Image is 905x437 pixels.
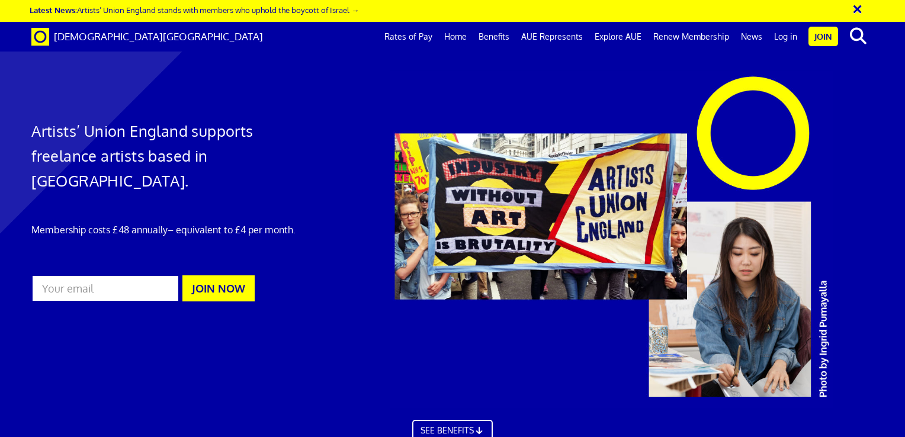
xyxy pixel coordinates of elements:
a: Renew Membership [647,22,735,52]
a: Home [438,22,473,52]
a: Log in [768,22,803,52]
button: JOIN NOW [182,275,255,301]
strong: Latest News: [30,5,77,15]
a: Benefits [473,22,515,52]
a: Latest News:Artists’ Union England stands with members who uphold the boycott of Israel → [30,5,359,15]
a: Join [808,27,838,46]
p: Membership costs £48 annually – equivalent to £4 per month. [31,223,300,237]
a: Explore AUE [589,22,647,52]
span: [DEMOGRAPHIC_DATA][GEOGRAPHIC_DATA] [54,30,263,43]
button: search [840,24,877,49]
a: Rates of Pay [378,22,438,52]
h1: Artists’ Union England supports freelance artists based in [GEOGRAPHIC_DATA]. [31,118,300,193]
a: News [735,22,768,52]
a: Brand [DEMOGRAPHIC_DATA][GEOGRAPHIC_DATA] [23,22,272,52]
input: Your email [31,275,179,302]
a: AUE Represents [515,22,589,52]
